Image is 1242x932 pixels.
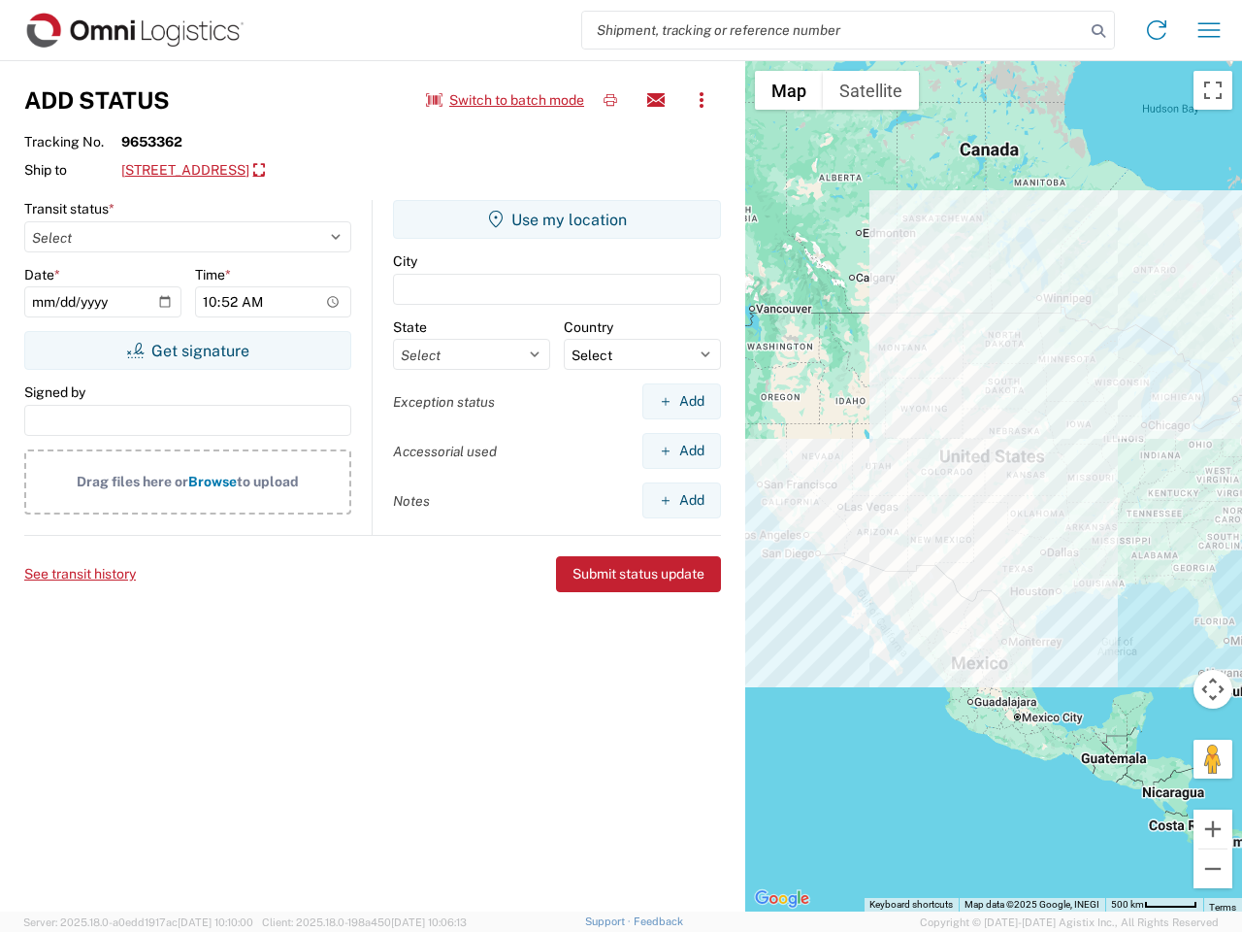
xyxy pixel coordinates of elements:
button: Toggle fullscreen view [1193,71,1232,110]
label: State [393,318,427,336]
label: Transit status [24,200,114,217]
label: Signed by [24,383,85,401]
button: Show satellite imagery [823,71,919,110]
button: Show street map [755,71,823,110]
a: Open this area in Google Maps (opens a new window) [750,886,814,912]
span: Map data ©2025 Google, INEGI [964,899,1099,910]
a: Terms [1209,902,1236,913]
span: Tracking No. [24,133,121,150]
button: Add [642,433,721,469]
button: Submit status update [556,556,721,592]
label: Time [195,266,231,283]
span: [DATE] 10:06:13 [391,916,467,928]
button: Switch to batch mode [426,84,584,116]
button: Add [642,383,721,419]
img: Google [750,886,814,912]
button: Zoom in [1193,810,1232,849]
span: Server: 2025.18.0-a0edd1917ac [23,916,253,928]
label: City [393,252,417,270]
a: [STREET_ADDRESS] [121,154,265,187]
button: Add [642,483,721,518]
button: Use my location [393,200,721,239]
button: Keyboard shortcuts [869,898,953,912]
button: Map camera controls [1193,670,1232,709]
label: Country [564,318,613,336]
button: Get signature [24,331,351,370]
strong: 9653362 [121,133,182,150]
span: 500 km [1111,899,1144,910]
span: Client: 2025.18.0-198a450 [262,916,467,928]
h3: Add Status [24,86,170,115]
span: to upload [237,474,299,489]
label: Notes [393,492,430,510]
span: Ship to [24,161,121,179]
button: See transit history [24,558,136,590]
span: Drag files here or [77,474,188,489]
button: Zoom out [1193,849,1232,888]
span: Browse [188,474,237,489]
span: Copyright © [DATE]-[DATE] Agistix Inc., All Rights Reserved [920,914,1219,931]
label: Exception status [393,393,495,411]
span: [DATE] 10:10:00 [178,916,253,928]
a: Support [585,915,634,927]
input: Shipment, tracking or reference number [582,12,1085,49]
button: Drag Pegman onto the map to open Street View [1193,740,1232,779]
label: Accessorial used [393,443,497,460]
a: Feedback [634,915,683,927]
button: Map Scale: 500 km per 51 pixels [1105,898,1203,912]
label: Date [24,266,60,283]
